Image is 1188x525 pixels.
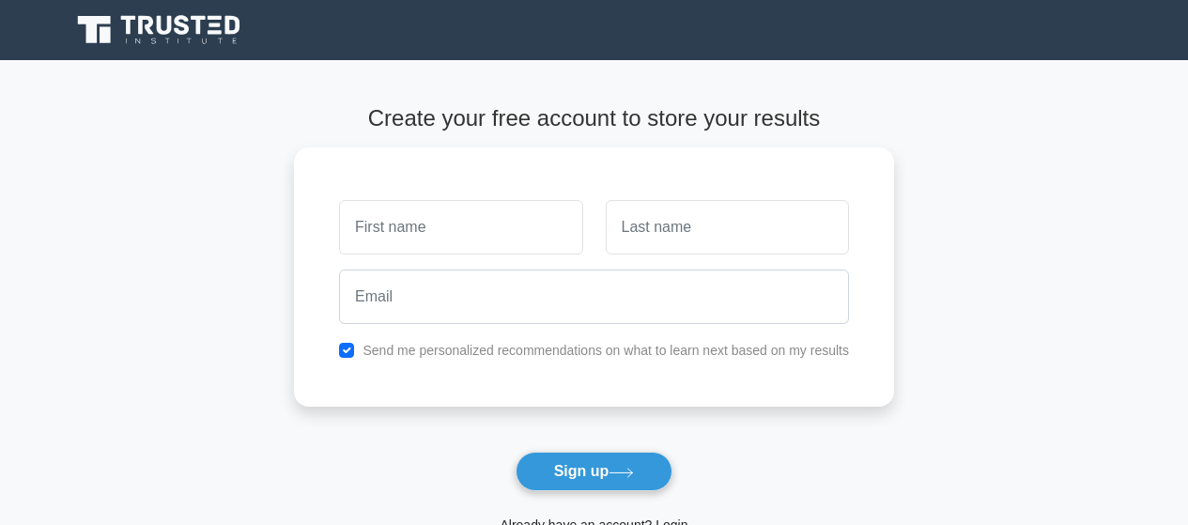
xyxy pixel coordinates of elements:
[516,452,673,491] button: Sign up
[606,200,849,255] input: Last name
[339,270,849,324] input: Email
[339,200,582,255] input: First name
[294,105,894,132] h4: Create your free account to store your results
[363,343,849,358] label: Send me personalized recommendations on what to learn next based on my results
